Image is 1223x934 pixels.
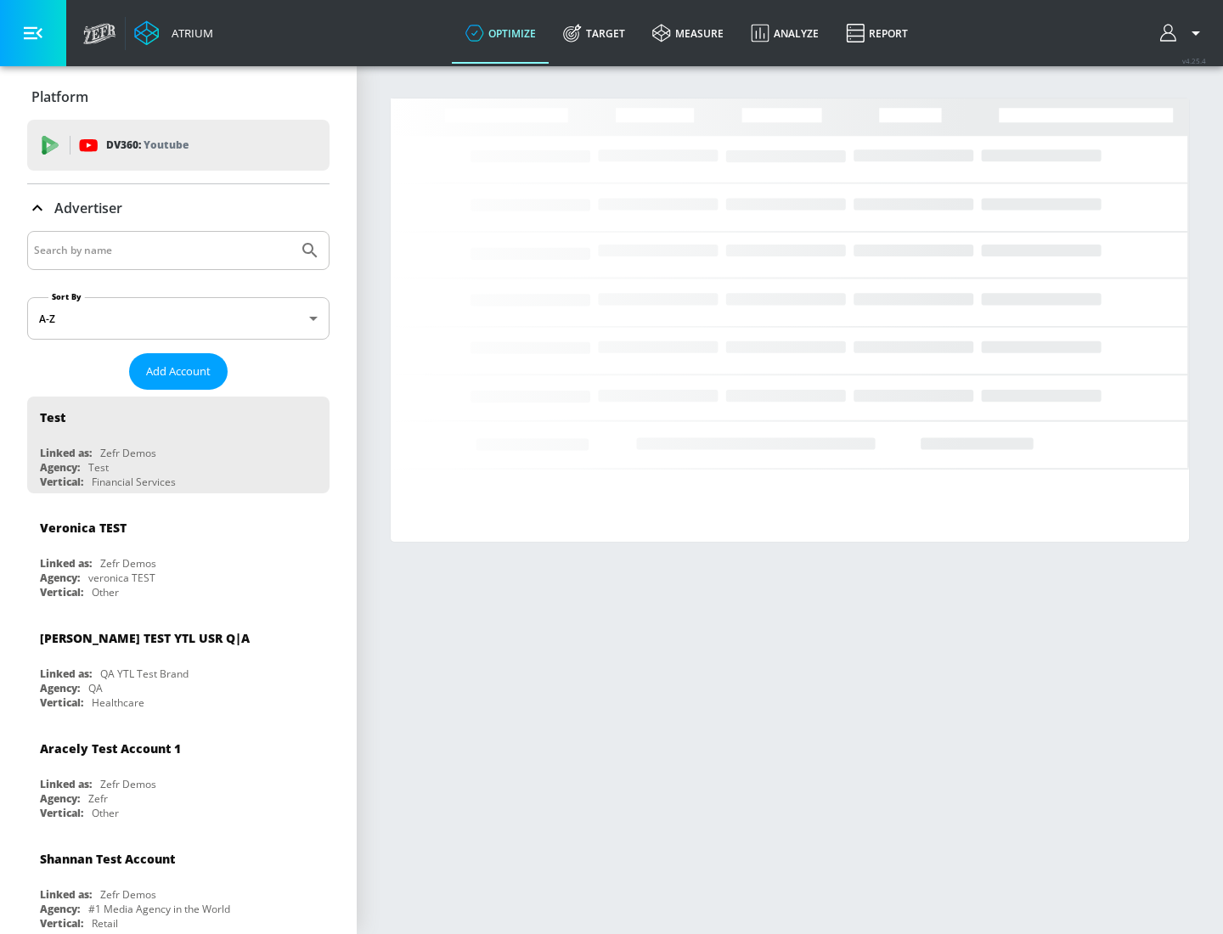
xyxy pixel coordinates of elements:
[92,475,176,489] div: Financial Services
[88,571,155,585] div: veronica TEST
[40,777,92,791] div: Linked as:
[27,297,330,340] div: A-Z
[100,887,156,902] div: Zefr Demos
[40,902,80,916] div: Agency:
[134,20,213,46] a: Atrium
[40,520,127,536] div: Veronica TEST
[40,791,80,806] div: Agency:
[144,136,189,154] p: Youtube
[27,728,330,824] div: Aracely Test Account 1Linked as:Zefr DemosAgency:ZefrVertical:Other
[27,120,330,171] div: DV360: Youtube
[40,460,80,475] div: Agency:
[40,667,92,681] div: Linked as:
[129,353,228,390] button: Add Account
[40,806,83,820] div: Vertical:
[452,3,550,64] a: optimize
[40,446,92,460] div: Linked as:
[1182,56,1206,65] span: v 4.25.4
[27,397,330,493] div: TestLinked as:Zefr DemosAgency:TestVertical:Financial Services
[40,585,83,599] div: Vertical:
[92,585,119,599] div: Other
[832,3,921,64] a: Report
[100,777,156,791] div: Zefr Demos
[639,3,737,64] a: measure
[88,902,230,916] div: #1 Media Agency in the World
[40,681,80,695] div: Agency:
[31,87,88,106] p: Platform
[27,184,330,232] div: Advertiser
[27,507,330,604] div: Veronica TESTLinked as:Zefr DemosAgency:veronica TESTVertical:Other
[92,695,144,710] div: Healthcare
[106,136,189,155] p: DV360:
[40,740,181,757] div: Aracely Test Account 1
[40,887,92,902] div: Linked as:
[40,409,65,425] div: Test
[146,362,211,381] span: Add Account
[27,617,330,714] div: [PERSON_NAME] TEST YTL USR Q|ALinked as:QA YTL Test BrandAgency:QAVertical:Healthcare
[88,681,103,695] div: QA
[48,291,85,302] label: Sort By
[40,916,83,931] div: Vertical:
[165,25,213,41] div: Atrium
[54,199,122,217] p: Advertiser
[550,3,639,64] a: Target
[88,791,108,806] div: Zefr
[100,446,156,460] div: Zefr Demos
[92,916,118,931] div: Retail
[40,851,175,867] div: Shannan Test Account
[40,571,80,585] div: Agency:
[92,806,119,820] div: Other
[40,695,83,710] div: Vertical:
[40,630,250,646] div: [PERSON_NAME] TEST YTL USR Q|A
[100,667,189,681] div: QA YTL Test Brand
[27,73,330,121] div: Platform
[34,239,291,262] input: Search by name
[40,475,83,489] div: Vertical:
[40,556,92,571] div: Linked as:
[100,556,156,571] div: Zefr Demos
[88,460,109,475] div: Test
[737,3,832,64] a: Analyze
